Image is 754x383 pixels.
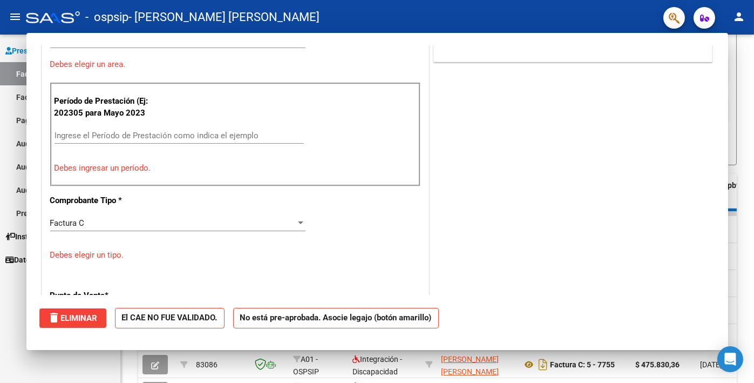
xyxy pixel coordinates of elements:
div: Open Intercom Messenger [717,346,743,372]
p: Debes elegir un area. [50,58,420,71]
mat-icon: menu [9,10,22,23]
strong: El CAE NO FUE VALIDADO. [115,308,225,329]
span: Prestadores / Proveedores [5,45,104,57]
span: - ospsip [85,5,128,29]
span: [PERSON_NAME] [PERSON_NAME] [441,355,499,376]
span: 83086 [196,360,218,369]
span: Instructivos [5,231,56,243]
span: Eliminar [48,313,98,323]
span: - [PERSON_NAME] [PERSON_NAME] [128,5,320,29]
span: [DATE] [700,360,722,369]
p: Período de Prestación (Ej: 202305 para Mayo 2023 [55,95,163,119]
mat-icon: person [732,10,745,23]
i: Descargar documento [536,356,550,373]
span: A01 - OSPSIP [293,355,319,376]
button: Eliminar [39,308,106,328]
p: Punto de Venta [50,290,161,302]
mat-icon: delete [48,311,61,324]
p: Comprobante Tipo * [50,194,161,207]
p: Debes elegir un tipo. [50,249,420,261]
span: Datos de contacto [5,254,76,266]
span: Integración - Discapacidad [352,355,402,376]
strong: $ 475.830,36 [635,360,680,369]
p: Debes ingresar un período. [55,162,416,174]
span: Factura C [50,218,85,228]
div: 27326088574 [441,353,513,376]
strong: Factura C: 5 - 7755 [550,360,615,369]
strong: No está pre-aprobada. Asocie legajo (botón amarillo) [233,308,439,329]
